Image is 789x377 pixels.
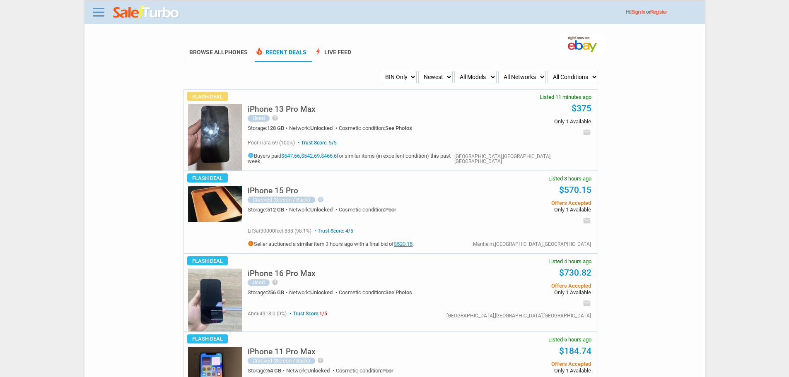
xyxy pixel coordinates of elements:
[382,367,393,374] span: Poor
[248,207,289,212] div: Storage:
[267,289,284,295] span: 256 GB
[248,271,316,277] a: iPhone 16 Pro Max
[466,207,591,212] span: Only 1 Available
[583,128,591,137] i: email
[248,115,270,122] div: Used
[248,349,316,355] a: iPhone 11 Pro Max
[650,9,667,15] a: Register
[319,311,327,317] span: 1/5
[224,49,248,55] span: Phones
[113,5,180,20] img: saleturbo.com - Online Deals and Discount Coupons
[548,337,591,342] span: Listed 5 hours ago
[281,153,300,159] a: $547.66
[248,188,298,195] a: iPhone 15 Pro
[248,140,295,146] span: pool-tiara 69 (100%)
[296,140,337,146] span: Trust Score: 5/5
[321,153,337,159] a: $466.6
[559,346,591,356] a: $184.74
[336,368,393,373] div: Cosmetic condition:
[454,154,591,164] div: [GEOGRAPHIC_DATA],[GEOGRAPHIC_DATA],[GEOGRAPHIC_DATA]
[187,256,228,265] span: Flash Deal
[314,49,351,62] a: boltLive Feed
[188,104,242,170] img: s-l225.jpg
[187,334,228,343] span: Flash Deal
[646,9,667,15] span: or
[446,313,591,318] div: [GEOGRAPHIC_DATA],[GEOGRAPHIC_DATA],[GEOGRAPHIC_DATA]
[248,197,315,203] div: Cracked (Screen / Back)
[248,290,289,295] div: Storage:
[559,268,591,278] a: $730.82
[339,207,396,212] div: Cosmetic condition:
[314,47,322,55] span: bolt
[272,279,278,286] i: help
[307,367,330,374] span: Unlocked
[317,196,324,203] i: help
[385,289,412,295] span: See Photos
[626,9,632,15] span: Hi!
[466,283,591,288] span: Offers Accepted
[248,152,454,164] h5: Buyers paid , , for similar items (in excellent condition) this past week.
[248,152,254,158] i: info
[248,368,286,373] div: Storage:
[286,368,336,373] div: Network:
[248,358,315,364] div: Cracked (Screen / Back)
[248,125,289,131] div: Storage:
[385,125,412,131] span: See Photos
[583,299,591,307] i: email
[248,240,254,247] i: info
[466,290,591,295] span: Only 1 Available
[466,368,591,373] span: Only 1 Available
[272,115,278,121] i: help
[187,173,228,182] span: Flash Deal
[317,357,324,364] i: help
[632,9,645,15] a: Sign In
[248,105,316,113] h5: iPhone 13 Pro Max
[248,279,270,286] div: Used
[310,207,333,213] span: Unlocked
[188,269,242,331] img: s-l225.jpg
[385,207,396,213] span: Poor
[548,176,591,181] span: Listed 3 hours ago
[289,125,339,131] div: Network:
[301,153,320,159] a: $542.69
[473,242,591,247] div: Manheim,[GEOGRAPHIC_DATA],[GEOGRAPHIC_DATA]
[248,269,316,277] h5: iPhone 16 Pro Max
[572,103,591,113] a: $375
[255,47,263,55] span: local_fire_department
[559,185,591,195] a: $570.15
[248,240,414,247] h5: Seller auctioned a similar item 3 hours ago with a final bid of .
[188,186,242,222] img: s-l225.jpg
[339,290,412,295] div: Cosmetic condition:
[248,107,316,113] a: iPhone 13 Pro Max
[248,228,311,234] span: lif3at30000feet 888 (98.1%)
[466,200,591,206] span: Offers Accepted
[255,49,306,62] a: local_fire_departmentRecent Deals
[310,289,333,295] span: Unlocked
[339,125,412,131] div: Cosmetic condition:
[248,348,316,355] h5: iPhone 11 Pro Max
[310,125,333,131] span: Unlocked
[248,311,287,317] span: abdu4918 0 (0%)
[583,216,591,225] i: email
[248,187,298,195] h5: iPhone 15 Pro
[540,94,591,100] span: Listed 11 minutes ago
[267,367,281,374] span: 64 GB
[289,207,339,212] div: Network:
[466,119,591,124] span: Only 1 Available
[267,125,284,131] span: 128 GB
[313,228,353,234] span: Trust Score: 4/5
[548,259,591,264] span: Listed 4 hours ago
[288,311,327,317] span: Trust Score:
[394,241,413,247] a: $520.15
[466,361,591,367] span: Offers Accepted
[189,49,248,55] a: Browse AllPhones
[267,207,284,213] span: 512 GB
[289,290,339,295] div: Network:
[187,92,228,101] span: Flash Deal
